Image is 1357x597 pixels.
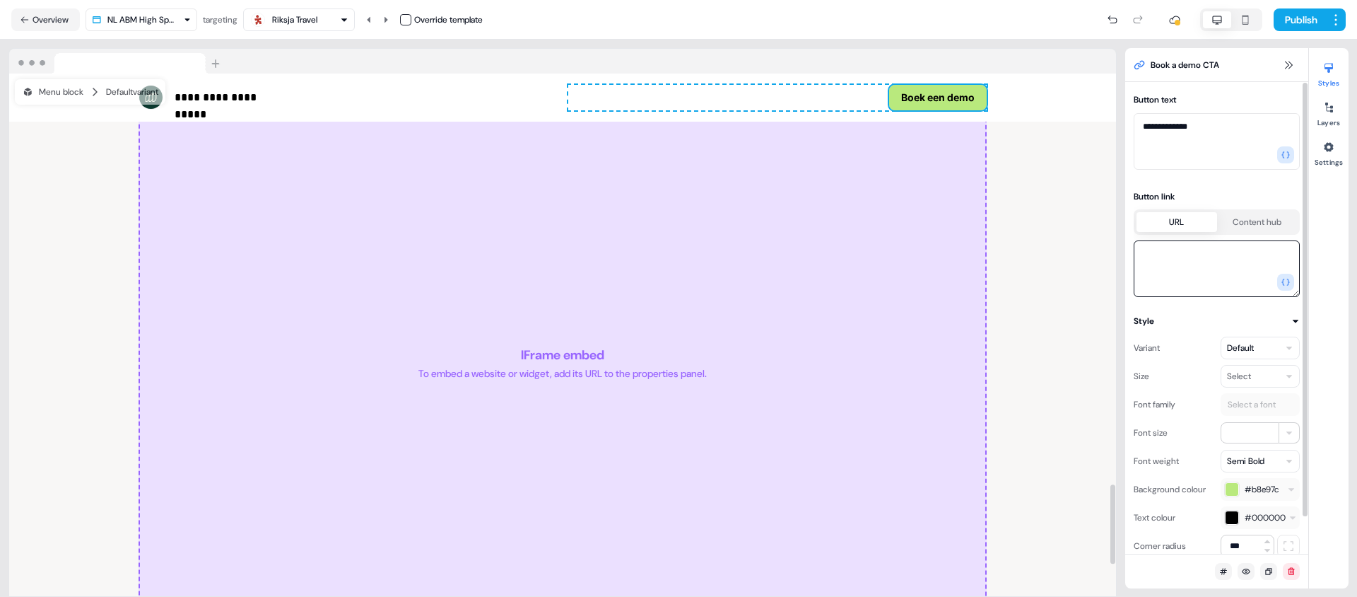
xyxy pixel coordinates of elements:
div: Boek een demo [568,85,987,110]
button: Style [1134,314,1300,328]
div: Riksja Travel [272,13,317,27]
button: #b8e97c [1221,478,1300,501]
div: Text colour [1134,506,1175,529]
button: Riksja Travel [243,8,355,31]
div: Default variant [106,85,158,99]
button: #000000 [1221,506,1300,529]
div: Font weight [1134,450,1179,473]
div: To embed a website or widget, add its URL to the properties panel. [418,366,707,381]
div: Corner radius [1134,535,1186,557]
button: Boek een demo [889,85,987,110]
span: #000000 [1245,511,1286,525]
div: IFrame embed [521,347,604,364]
div: Button link [1134,190,1300,204]
div: Style [1134,314,1154,328]
div: Variant [1134,337,1160,359]
div: Background colour [1134,478,1206,501]
label: Button text [1134,94,1176,105]
button: Layers [1309,96,1349,127]
button: URL [1136,212,1217,232]
button: Settings [1309,136,1349,167]
div: targeting [203,13,237,27]
span: Book a demo CTA [1151,58,1219,72]
button: Overview [11,8,80,31]
div: Font family [1134,393,1175,416]
div: NL ABM High Spender [107,13,178,27]
div: Select a font [1225,398,1279,412]
button: Content hub [1217,212,1298,232]
img: Browser topbar [9,49,226,74]
div: Menu block [22,85,83,99]
div: Semi Bold [1227,454,1264,468]
div: Size [1134,365,1149,388]
button: Publish [1274,8,1326,31]
button: Select a font [1221,393,1300,416]
div: Select [1227,369,1251,383]
div: Font size [1134,422,1168,444]
div: Default [1227,341,1254,355]
span: #b8e97c [1245,482,1279,497]
div: Override template [414,13,483,27]
button: Styles [1309,57,1349,88]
